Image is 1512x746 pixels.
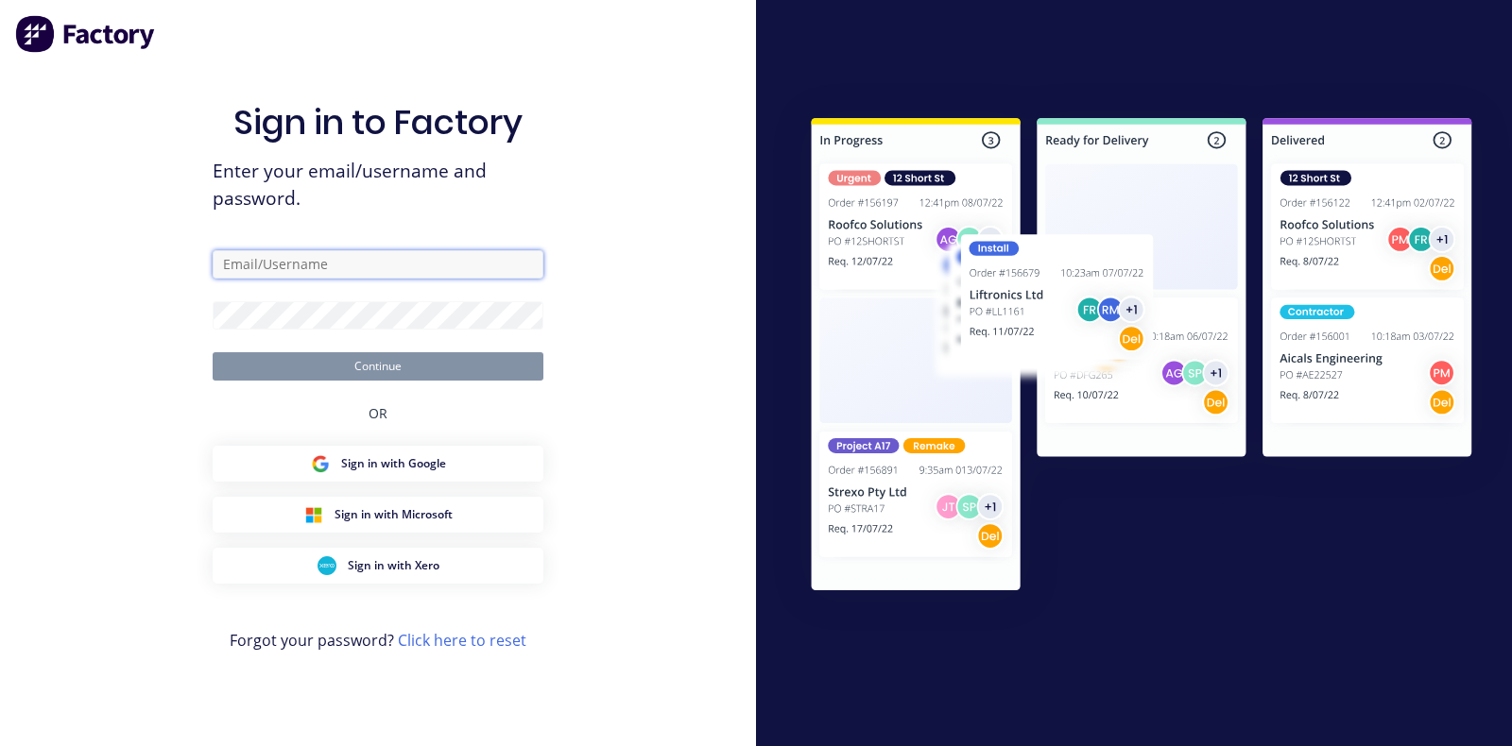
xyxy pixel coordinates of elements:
[213,497,543,533] button: Microsoft Sign inSign in with Microsoft
[311,454,330,473] img: Google Sign in
[230,629,526,652] span: Forgot your password?
[304,505,323,524] img: Microsoft Sign in
[369,381,387,446] div: OR
[233,102,523,143] h1: Sign in to Factory
[341,455,446,472] span: Sign in with Google
[213,158,543,212] span: Enter your email/username and password.
[318,556,336,575] img: Xero Sign in
[771,81,1512,634] img: Sign in
[348,557,439,574] span: Sign in with Xero
[213,446,543,482] button: Google Sign inSign in with Google
[15,15,157,53] img: Factory
[213,352,543,381] button: Continue
[213,548,543,584] button: Xero Sign inSign in with Xero
[398,630,526,651] a: Click here to reset
[335,506,453,523] span: Sign in with Microsoft
[213,250,543,279] input: Email/Username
